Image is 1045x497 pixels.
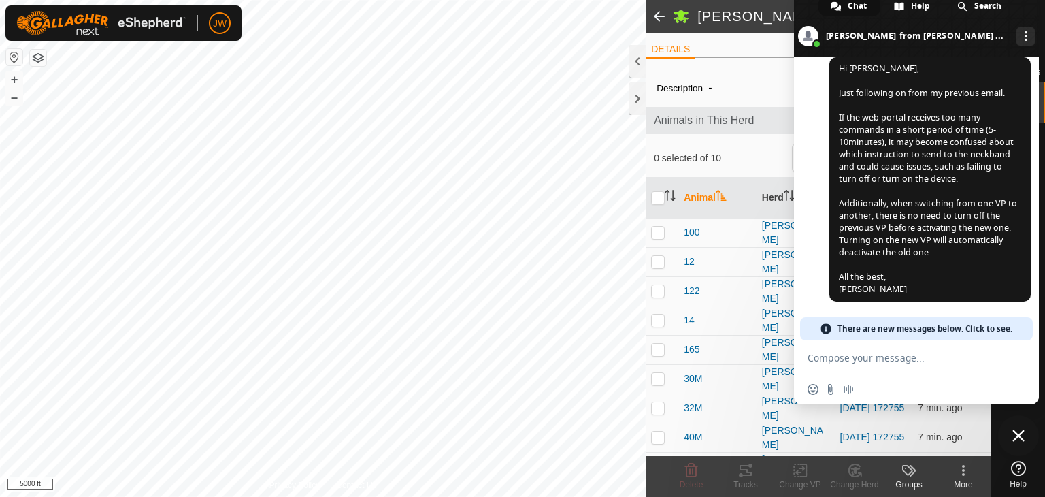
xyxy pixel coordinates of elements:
span: Animals in This Herd [654,112,982,129]
a: Contact Us [336,479,376,492]
span: 122 [684,284,699,298]
span: 32M [684,401,702,415]
input: Search (S) [792,144,957,172]
span: - [703,76,717,99]
h2: [PERSON_NAME] [697,8,962,25]
div: [PERSON_NAME] [762,336,829,364]
p-sorticon: Activate to sort [665,192,676,203]
div: [PERSON_NAME] [762,277,829,306]
div: [PERSON_NAME] [762,306,829,335]
span: Send a file [825,384,836,395]
span: Insert an emoji [808,384,818,395]
div: Groups [882,479,936,491]
span: JW [213,16,227,31]
div: More channels [1016,27,1035,46]
div: Tracks [718,479,773,491]
button: + [6,71,22,88]
span: Help [1010,480,1027,488]
span: Audio message [843,384,854,395]
div: [PERSON_NAME] [762,453,829,481]
div: More [936,479,991,491]
span: 30M [684,372,702,386]
div: [PERSON_NAME] [762,365,829,394]
div: Close chat [998,415,1039,456]
span: 0 selected of 10 [654,151,791,165]
a: [DATE] 172755 [840,402,905,413]
label: Description [657,83,703,93]
div: Change Herd [827,479,882,491]
button: Reset Map [6,49,22,65]
textarea: Compose your message... [808,352,995,364]
a: Privacy Policy [269,479,320,492]
a: [DATE] 172755 [840,432,905,443]
div: [PERSON_NAME] [762,248,829,276]
span: 40M [684,430,702,445]
div: [PERSON_NAME] [762,219,829,247]
span: There are new messages below. Click to see. [837,317,1012,340]
span: 12 [684,255,695,269]
span: 165 [684,342,699,357]
div: [PERSON_NAME] [762,423,829,452]
span: 14 [684,313,695,327]
div: Change VP [773,479,827,491]
th: Animal [678,178,757,219]
span: Sep 10, 2025, 1:06 PM [918,432,962,443]
button: Map Layers [30,50,46,66]
span: 100 [684,225,699,240]
a: Help [991,455,1045,494]
p-sorticon: Activate to sort [784,192,795,203]
img: Gallagher Logo [16,11,186,35]
p-sorticon: Activate to sort [716,192,727,203]
div: [PERSON_NAME] [762,394,829,423]
li: DETAILS [646,42,695,59]
span: Delete [680,480,703,490]
button: – [6,89,22,106]
span: Sep 10, 2025, 1:06 PM [918,402,962,413]
span: Hi [PERSON_NAME], Just following on from my previous email. If the web portal receives too many c... [839,63,1017,295]
th: Herd [757,178,835,219]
